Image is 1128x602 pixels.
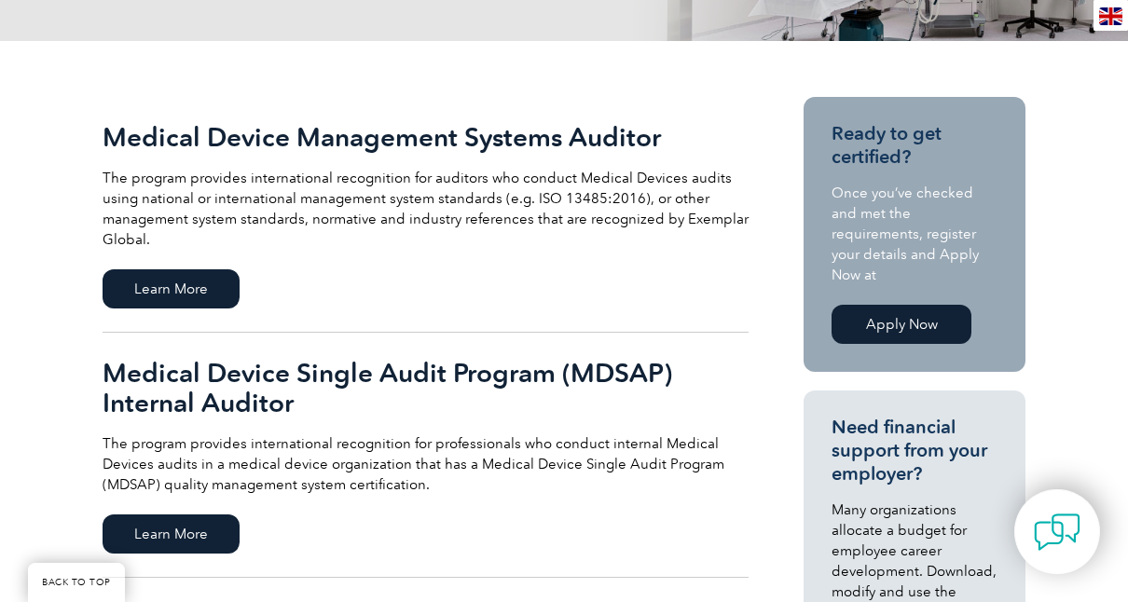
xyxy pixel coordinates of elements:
[103,97,749,333] a: Medical Device Management Systems Auditor The program provides international recognition for audi...
[1099,7,1122,25] img: en
[832,305,971,344] a: Apply Now
[832,416,997,486] h3: Need financial support from your employer?
[832,183,997,285] p: Once you’ve checked and met the requirements, register your details and Apply Now at
[103,269,240,308] span: Learn More
[1034,509,1080,555] img: contact-chat.png
[28,563,125,602] a: BACK TO TOP
[103,333,749,578] a: Medical Device Single Audit Program (MDSAP) Internal Auditor The program provides international r...
[103,122,749,152] h2: Medical Device Management Systems Auditor
[832,122,997,169] h3: Ready to get certified?
[103,168,749,250] p: The program provides international recognition for auditors who conduct Medical Devices audits us...
[103,514,240,554] span: Learn More
[103,358,749,417] h2: Medical Device Single Audit Program (MDSAP) Internal Auditor
[103,433,749,495] p: The program provides international recognition for professionals who conduct internal Medical Dev...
